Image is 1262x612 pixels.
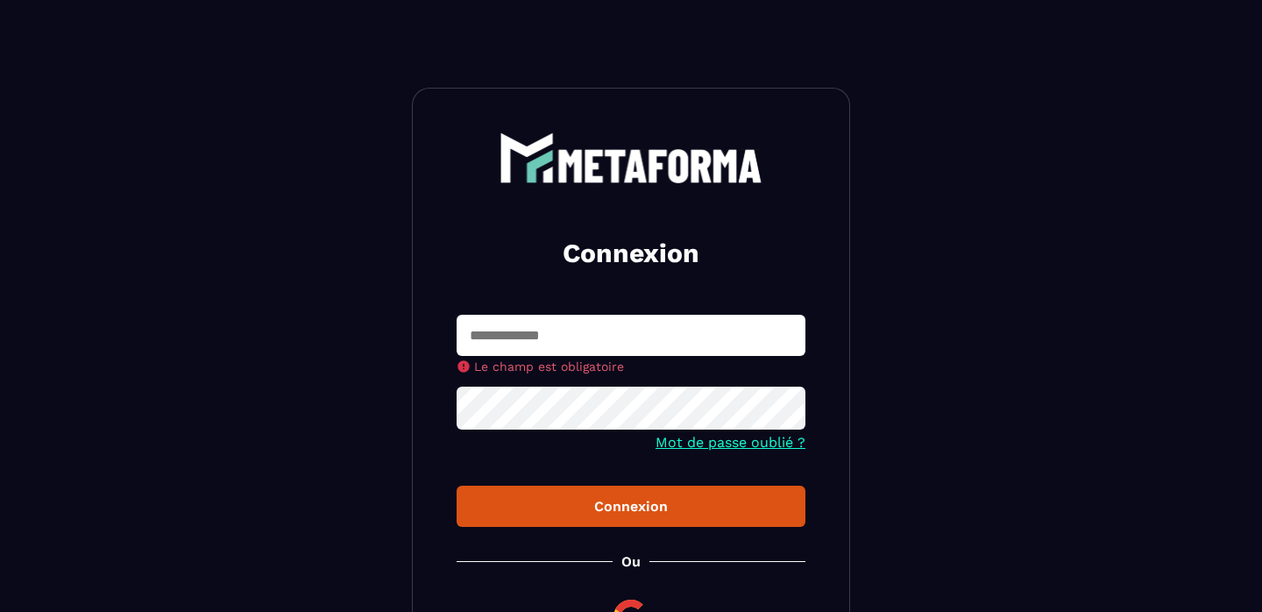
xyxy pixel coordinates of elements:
[478,236,784,271] h2: Connexion
[457,486,805,527] button: Connexion
[656,434,805,451] a: Mot de passe oublié ?
[474,359,624,374] span: Le champ est obligatoire
[471,498,791,515] div: Connexion
[457,132,805,183] a: logo
[500,132,762,183] img: logo
[621,553,641,570] p: Ou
